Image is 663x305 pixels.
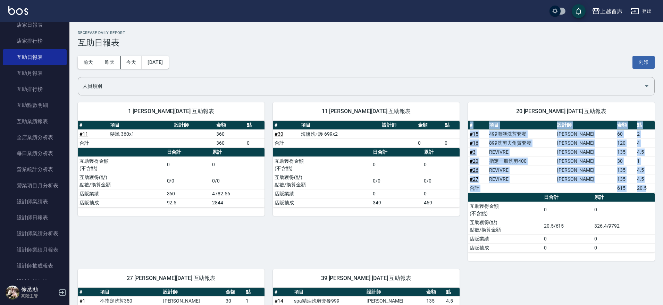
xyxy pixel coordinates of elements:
[299,121,380,130] th: 項目
[470,140,478,146] a: #16
[635,156,655,166] td: 1
[635,166,655,175] td: 4.5
[3,49,67,65] a: 互助日報表
[3,129,67,145] a: 全店業績分析表
[487,156,555,166] td: 指定一般洗剪400
[615,121,635,130] th: 金額
[275,131,283,137] a: #30
[273,288,292,297] th: #
[615,138,635,147] td: 120
[468,121,655,193] table: a dense table
[487,121,555,130] th: 項目
[422,189,460,198] td: 0
[3,258,67,274] a: 設計師抽成報表
[468,121,487,130] th: #
[371,156,422,173] td: 0
[3,274,67,290] a: 設計師排行榜
[416,138,443,147] td: 0
[292,288,364,297] th: 項目
[487,129,555,138] td: 499海鹽洗剪套餐
[468,218,542,234] td: 互助獲得(點) 點數/換算金額
[161,288,224,297] th: 設計師
[173,121,215,130] th: 設計師
[273,148,460,207] table: a dense table
[3,210,67,226] a: 設計師日報表
[273,138,299,147] td: 合計
[165,189,211,198] td: 360
[275,298,283,304] a: #14
[425,288,444,297] th: 金額
[78,148,265,207] table: a dense table
[224,288,244,297] th: 金額
[21,293,57,299] p: 高階主管
[443,138,460,147] td: 0
[78,138,108,147] td: 合計
[273,121,460,148] table: a dense table
[86,108,256,115] span: 1 [PERSON_NAME][DATE] 互助報表
[615,156,635,166] td: 30
[299,129,380,138] td: 海鹽洗+護 699x2
[3,194,67,210] a: 設計師業績表
[244,288,265,297] th: 點
[78,173,165,189] td: 互助獲得(點) 點數/換算金額
[371,173,422,189] td: 0/0
[468,243,542,252] td: 店販抽成
[99,56,121,69] button: 昨天
[78,156,165,173] td: 互助獲得金額 (不含點)
[593,234,655,243] td: 0
[555,156,615,166] td: [PERSON_NAME]
[422,173,460,189] td: 0/0
[81,80,641,92] input: 人員名稱
[572,4,586,18] button: save
[98,288,161,297] th: 項目
[165,173,211,189] td: 0/0
[635,147,655,156] td: 4.5
[78,189,165,198] td: 店販業績
[422,148,460,157] th: 累計
[3,65,67,81] a: 互助月報表
[468,193,655,253] table: a dense table
[273,189,371,198] td: 店販業績
[86,275,256,282] span: 27 [PERSON_NAME][DATE] 互助報表
[245,121,265,130] th: 點
[3,161,67,177] a: 營業統計分析表
[542,243,593,252] td: 0
[78,288,98,297] th: #
[273,156,371,173] td: 互助獲得金額 (不含點)
[470,131,478,137] a: #15
[589,4,625,18] button: 上越首席
[615,147,635,156] td: 135
[281,108,451,115] span: 11 [PERSON_NAME][DATE] 互助報表
[422,156,460,173] td: 0
[600,7,622,16] div: 上越首席
[542,202,593,218] td: 0
[281,275,451,282] span: 39 [PERSON_NAME] [DATE] 互助報表
[210,173,265,189] td: 0/0
[121,56,142,69] button: 今天
[210,148,265,157] th: 累計
[371,189,422,198] td: 0
[108,121,173,130] th: 項目
[487,147,555,156] td: REVIVRE
[468,184,487,193] td: 合計
[215,121,245,130] th: 金額
[487,166,555,175] td: REVIVRE
[3,178,67,194] a: 營業項目月分析表
[165,198,211,207] td: 92.5
[555,129,615,138] td: [PERSON_NAME]
[210,198,265,207] td: 2844
[78,56,99,69] button: 前天
[165,148,211,157] th: 日合計
[593,243,655,252] td: 0
[21,286,57,293] h5: 徐丞勛
[470,149,476,155] a: #3
[468,234,542,243] td: 店販業績
[470,167,478,173] a: #26
[371,148,422,157] th: 日合計
[78,121,265,148] table: a dense table
[273,198,371,207] td: 店販抽成
[79,131,88,137] a: #11
[555,121,615,130] th: 設計師
[8,6,28,15] img: Logo
[215,138,245,147] td: 360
